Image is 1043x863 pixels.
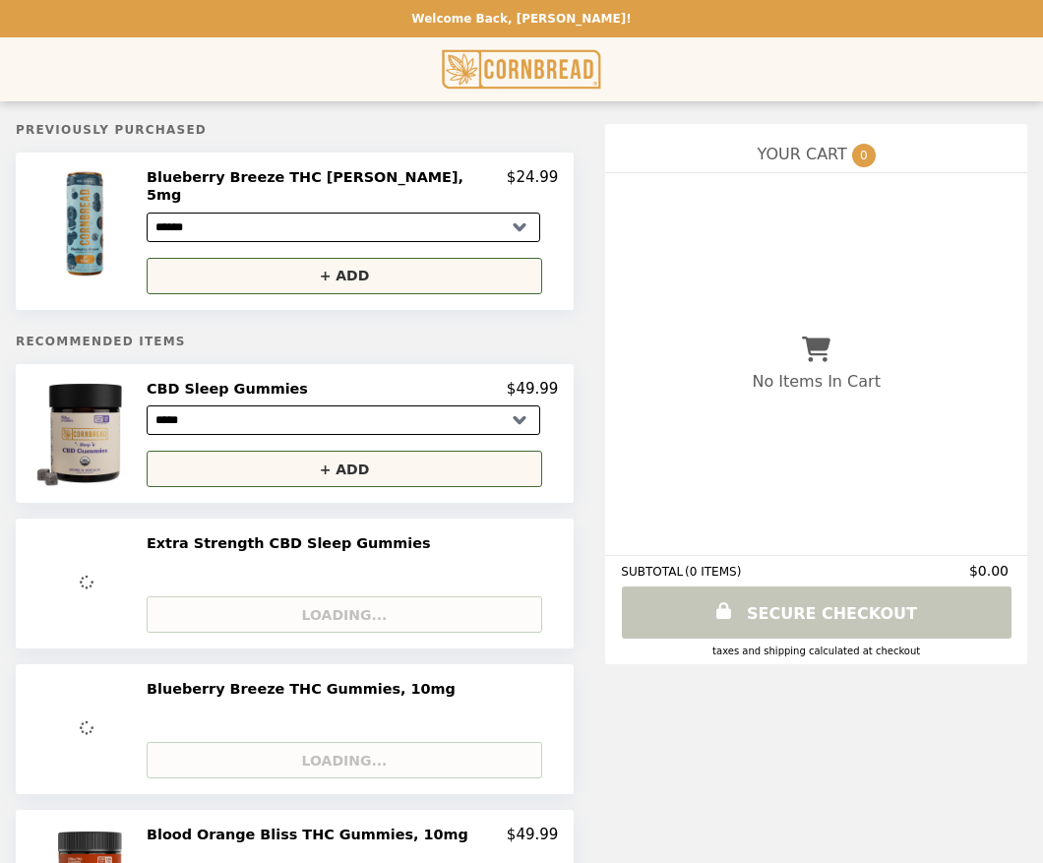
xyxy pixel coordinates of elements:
[16,123,574,137] h5: Previously Purchased
[147,451,542,487] button: + ADD
[621,565,685,579] span: SUBTOTAL
[411,12,631,26] p: Welcome Back, [PERSON_NAME]!
[147,826,476,843] h2: Blood Orange Bliss THC Gummies, 10mg
[969,563,1012,579] span: $0.00
[147,258,542,294] button: + ADD
[507,380,559,398] p: $49.99
[507,826,559,843] p: $49.99
[442,49,600,90] img: Brand Logo
[31,380,143,487] img: CBD Sleep Gummies
[147,405,540,435] select: Select a product variant
[685,565,741,579] span: ( 0 ITEMS )
[752,372,880,391] p: No Items In Cart
[16,335,574,348] h5: Recommended Items
[758,145,847,163] span: YOUR CART
[147,534,439,552] h2: Extra Strength CBD Sleep Gummies
[30,168,145,278] img: Blueberry Breeze THC Seltzer, 5mg
[147,213,540,242] select: Select a product variant
[147,680,463,698] h2: Blueberry Breeze THC Gummies, 10mg
[852,144,876,167] span: 0
[147,168,507,205] h2: Blueberry Breeze THC [PERSON_NAME], 5mg
[147,380,316,398] h2: CBD Sleep Gummies
[621,646,1012,656] div: Taxes and Shipping calculated at checkout
[507,168,559,205] p: $24.99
